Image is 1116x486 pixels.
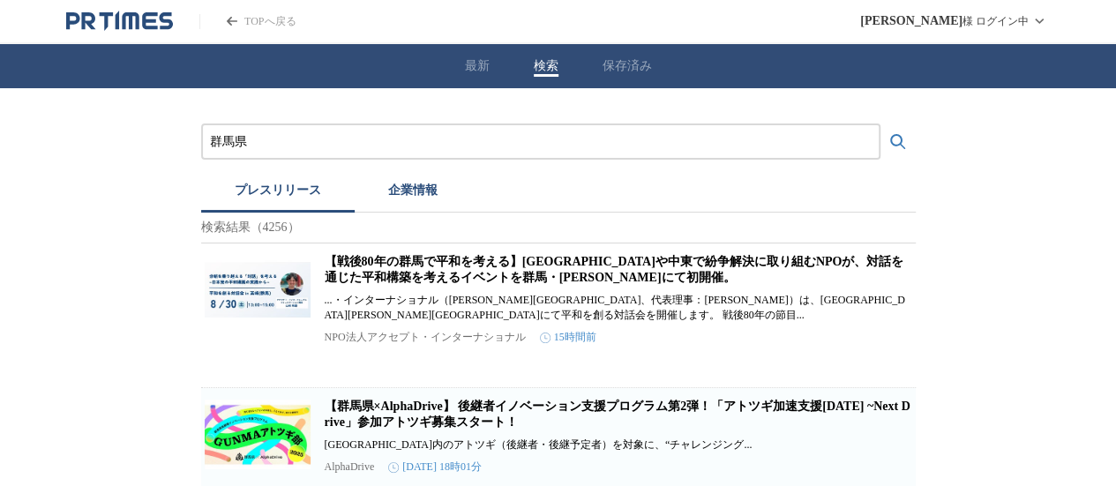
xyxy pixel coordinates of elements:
[860,14,962,28] span: [PERSON_NAME]
[201,213,916,243] p: 検索結果（4256）
[325,330,526,345] p: NPO法人アクセプト・インターナショナル
[205,254,311,325] img: 【戦後80年の群馬で平和を考える】アフリカや中東で紛争解決に取り組むNPOが、対話を通じた平和構築を考えるイベントを群馬・高崎にて初開催。
[210,132,872,152] input: プレスリリースおよび企業を検索する
[540,330,596,345] time: 15時間前
[325,255,904,284] a: 【戦後80年の群馬で平和を考える】[GEOGRAPHIC_DATA]や中東で紛争解決に取り組むNPOが、対話を通じた平和構築を考えるイベントを群馬・[PERSON_NAME]にて初開催。
[325,460,375,474] p: AlphaDrive
[603,58,652,74] button: 保存済み
[66,11,173,32] a: PR TIMESのトップページはこちら
[201,174,355,213] button: プレスリリース
[355,174,471,213] button: 企業情報
[325,437,912,452] p: [GEOGRAPHIC_DATA]内のアトツギ（後継者・後継予定者）を対象に、“チャレンジング...
[388,460,482,475] time: [DATE] 18時01分
[205,399,311,469] img: 【群馬県×AlphaDrive】 後継者イノベーション支援プログラム第2弾！「アトツギ加速支援2025 ~Next Drive」参加アトツギ募集スタート！
[880,124,916,160] button: 検索する
[465,58,490,74] button: 最新
[325,400,910,429] a: 【群馬県×AlphaDrive】 後継者イノベーション支援プログラム第2弾！「アトツギ加速支援[DATE] ~Next Drive」参加アトツギ募集スタート！
[325,293,912,323] p: ...・インターナショナル（[PERSON_NAME][GEOGRAPHIC_DATA]、代表理事：[PERSON_NAME]）は、[GEOGRAPHIC_DATA][PERSON_NAME][...
[534,58,558,74] button: 検索
[199,14,296,29] a: PR TIMESのトップページはこちら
